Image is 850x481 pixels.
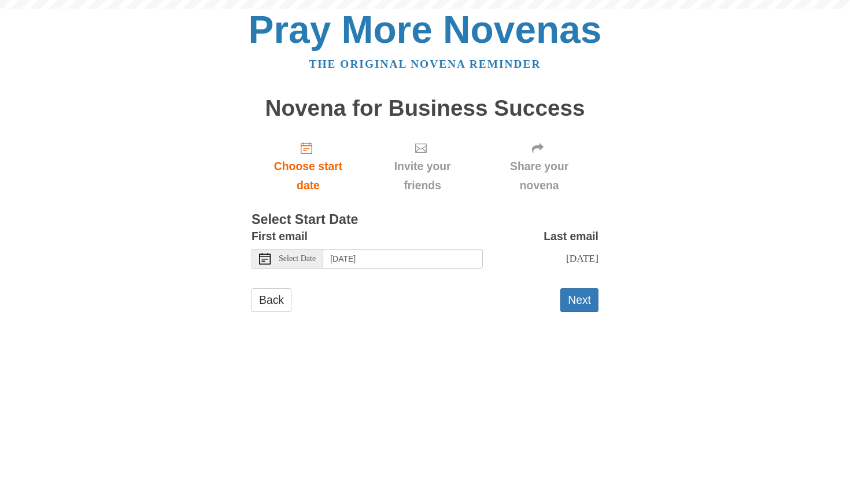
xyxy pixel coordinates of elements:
span: Choose start date [263,157,353,195]
button: Next [560,288,598,312]
div: Click "Next" to confirm your start date first. [480,132,598,201]
span: Select Date [279,255,316,263]
h3: Select Start Date [252,212,598,227]
span: Invite your friends [376,157,468,195]
div: Click "Next" to confirm your start date first. [365,132,480,201]
a: Back [252,288,291,312]
span: Share your novena [491,157,587,195]
span: [DATE] [566,252,598,264]
a: Choose start date [252,132,365,201]
a: The original novena reminder [309,58,541,70]
h1: Novena for Business Success [252,96,598,121]
label: Last email [544,227,598,246]
label: First email [252,227,308,246]
a: Pray More Novenas [249,8,602,51]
